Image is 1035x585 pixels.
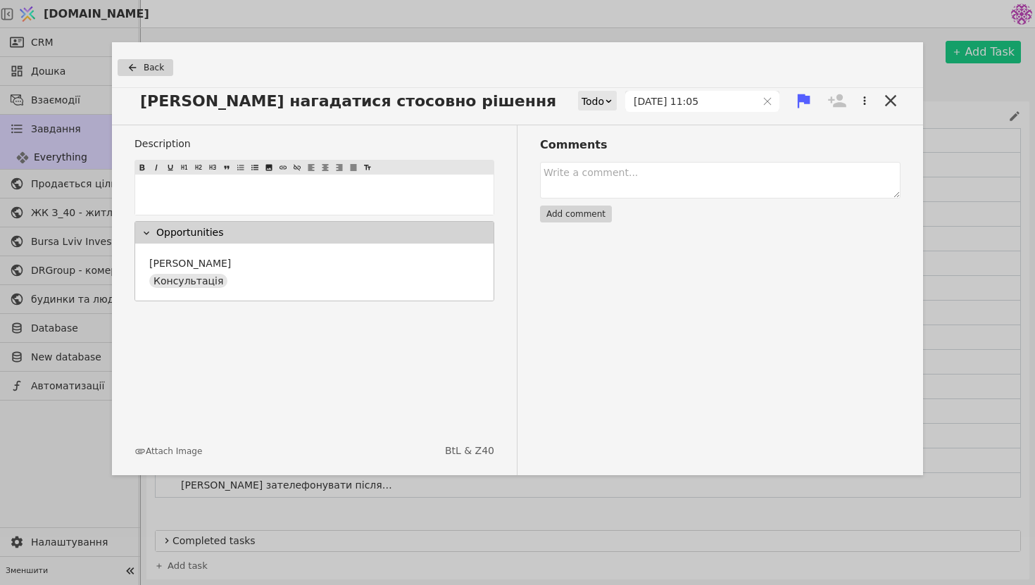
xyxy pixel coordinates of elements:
p: [PERSON_NAME] [149,256,231,271]
span: Back [144,61,164,74]
h3: Comments [540,137,901,153]
label: Description [134,137,494,151]
input: dd.MM.yyyy HH:mm [626,92,756,111]
a: BtL & Z40 [445,444,494,458]
button: Add comment [540,206,612,222]
svg: close [763,96,772,106]
button: Attach Image [134,445,202,458]
div: Консультація [149,274,227,288]
p: Opportunities [156,225,224,240]
span: [PERSON_NAME] нагадатися стосовно рішення [134,89,570,113]
div: Todo [582,92,604,111]
button: Clear [763,96,772,106]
